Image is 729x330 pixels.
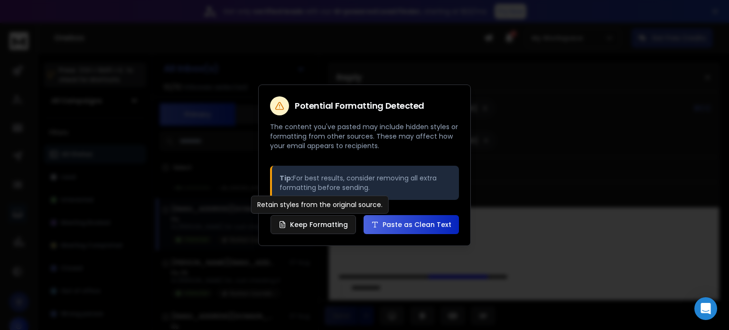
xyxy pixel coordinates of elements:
[295,102,424,110] h2: Potential Formatting Detected
[280,173,451,192] p: For best results, consider removing all extra formatting before sending.
[251,196,389,214] div: Retain styles from the original source.
[364,215,459,234] button: Paste as Clean Text
[694,297,717,320] div: Open Intercom Messenger
[280,173,293,183] strong: Tip:
[270,122,459,151] p: The content you've pasted may include hidden styles or formatting from other sources. These may a...
[271,215,356,234] button: Keep Formatting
